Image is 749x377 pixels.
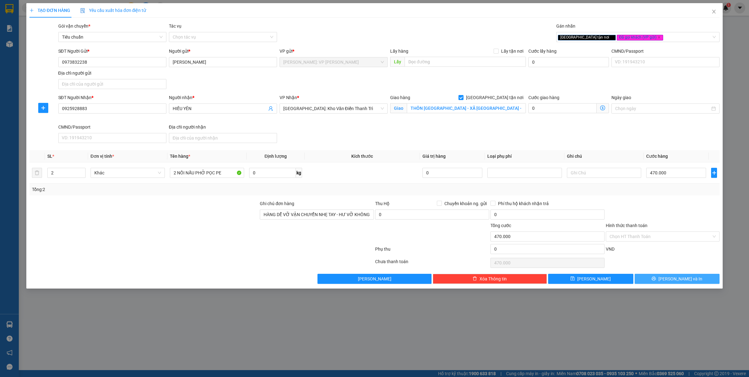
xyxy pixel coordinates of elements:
span: CÔNG TY TNHH CHUYỂN PHÁT NHANH BẢO AN [50,21,125,33]
th: Ghi chú [564,150,644,162]
button: [PERSON_NAME] [317,274,432,284]
label: Ngày giao [611,95,631,100]
label: Cước giao hàng [528,95,559,100]
span: Mã đơn: VPBT1110250004 [3,38,95,46]
span: close [657,36,661,39]
button: Close [705,3,723,21]
span: delete [473,276,477,281]
span: VND [606,247,615,252]
div: Người nhận [169,94,277,101]
span: Phí thu hộ khách nhận trả [495,200,551,207]
label: Ghi chú đơn hàng [260,201,294,206]
input: Địa chỉ của người gửi [58,79,166,89]
input: Giao tận nơi [407,103,526,113]
span: plus [711,170,717,175]
span: Lấy tận nơi [499,48,526,55]
div: Địa chỉ người nhận [169,124,277,130]
span: Hà Nội: Kho Văn Điển Thanh Trì [283,104,384,113]
input: Dọc đường [405,57,526,67]
span: Lấy hàng [390,49,408,54]
span: printer [652,276,656,281]
span: Giá trị hàng [422,154,446,159]
strong: PHIẾU DÁN LÊN HÀNG [44,3,127,11]
div: Địa chỉ người gửi [58,70,166,77]
span: Ngày in phiếu: 11:11 ngày [42,13,129,19]
span: [PERSON_NAME] [358,275,391,282]
div: SĐT Người Gửi [58,48,166,55]
input: Ghi chú đơn hàng [260,210,374,220]
span: Cước hàng [646,154,668,159]
span: kg [296,168,302,178]
div: CMND/Passport [58,124,166,130]
button: plus [38,103,48,113]
span: Xóa Thông tin [479,275,507,282]
label: Hình thức thanh toán [606,223,647,228]
button: delete [32,168,42,178]
span: VP Nhận [280,95,297,100]
span: Định lượng [265,154,287,159]
div: Người gửi [169,48,277,55]
span: dollar-circle [600,105,605,110]
span: [PERSON_NAME] [577,275,611,282]
input: VD: Bàn, Ghế [170,168,244,178]
div: VP gửi [280,48,388,55]
span: close [711,9,716,14]
span: close [610,36,613,39]
span: Giao [390,103,407,113]
input: Ghi Chú [567,168,641,178]
span: SL [47,154,52,159]
span: Thu Hộ [375,201,390,206]
label: Cước lấy hàng [528,49,557,54]
button: save[PERSON_NAME] [548,274,633,284]
span: Đơn vị tính [91,154,114,159]
span: plus [39,105,48,110]
button: plus [711,168,717,178]
span: Hồ Chí Minh: VP Bình Thạnh [283,57,384,67]
input: Cước lấy hàng [528,57,609,67]
span: Đã gọi khách (VP gửi) [617,35,663,40]
span: Tiêu chuẩn [62,32,163,42]
input: Địa chỉ của người nhận [169,133,277,143]
span: Gói vận chuyển [58,24,90,29]
span: Chuyển khoản ng. gửi [442,200,489,207]
span: [PERSON_NAME] và In [658,275,702,282]
input: 0 [422,168,482,178]
span: save [570,276,575,281]
span: Tên hàng [170,154,190,159]
th: Loại phụ phí [485,150,564,162]
span: [GEOGRAPHIC_DATA] tận nơi [464,94,526,101]
div: CMND/Passport [611,48,720,55]
span: Yêu cầu xuất hóa đơn điện tử [80,8,146,13]
span: plus [29,8,34,13]
div: Chưa thanh toán [374,258,490,269]
div: SĐT Người Nhận [58,94,166,101]
div: Tổng: 2 [32,186,289,193]
label: Tác vụ [169,24,181,29]
input: Cước giao hàng [528,103,597,113]
span: [GEOGRAPHIC_DATA] tận nơi [558,35,616,40]
div: Phụ thu [374,246,490,257]
strong: CSKH: [17,21,33,27]
span: user-add [268,106,273,111]
span: Giao hàng [390,95,410,100]
span: Khác [94,168,161,178]
input: Ngày giao [615,105,710,112]
span: [PHONE_NUMBER] [3,21,48,32]
button: printer[PERSON_NAME] và In [635,274,720,284]
label: Gán nhãn [556,24,575,29]
span: TẠO ĐƠN HÀNG [29,8,70,13]
img: icon [80,8,85,13]
button: deleteXóa Thông tin [433,274,547,284]
span: Tổng cước [490,223,511,228]
span: Kích thước [351,154,373,159]
span: Lấy [390,57,405,67]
